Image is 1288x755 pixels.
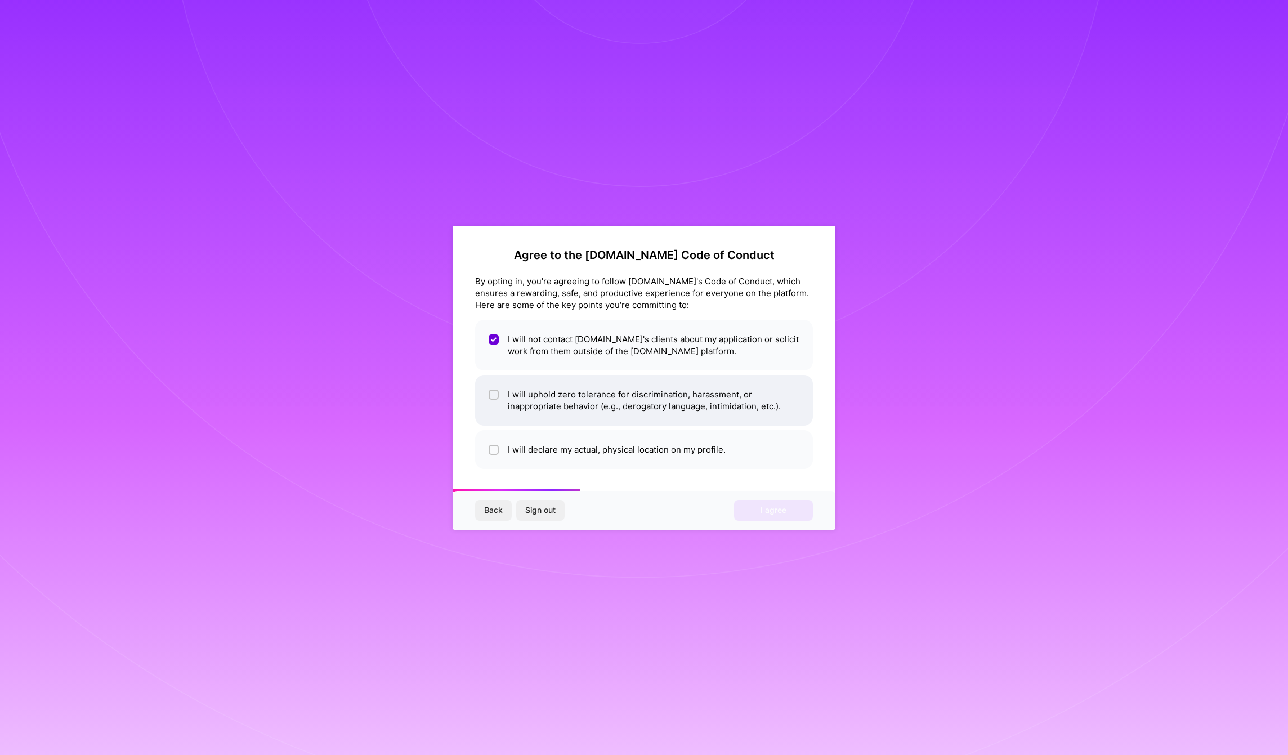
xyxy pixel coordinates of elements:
span: Sign out [525,504,556,516]
button: Back [475,500,512,520]
li: I will declare my actual, physical location on my profile. [475,430,813,469]
h2: Agree to the [DOMAIN_NAME] Code of Conduct [475,248,813,262]
span: Back [484,504,503,516]
button: Sign out [516,500,565,520]
li: I will uphold zero tolerance for discrimination, harassment, or inappropriate behavior (e.g., der... [475,375,813,426]
li: I will not contact [DOMAIN_NAME]'s clients about my application or solicit work from them outside... [475,320,813,370]
div: By opting in, you're agreeing to follow [DOMAIN_NAME]'s Code of Conduct, which ensures a rewardin... [475,275,813,311]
